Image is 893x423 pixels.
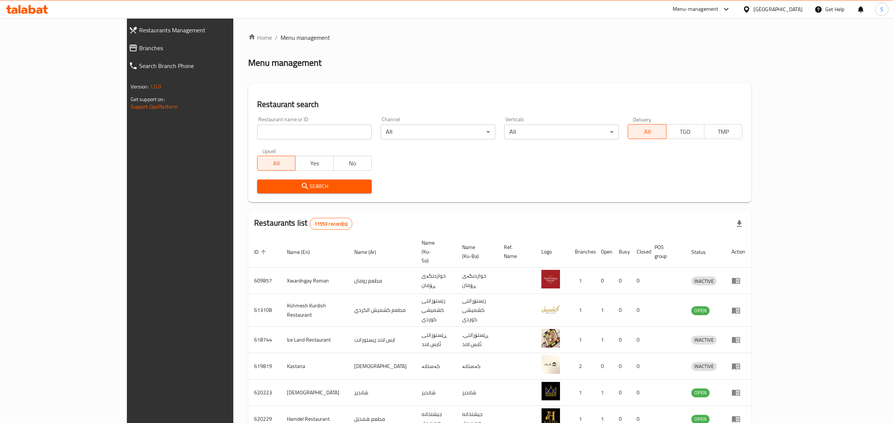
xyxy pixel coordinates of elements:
[287,248,320,256] span: Name (En)
[150,82,161,91] span: 1.0.0
[123,21,276,39] a: Restaurants Management
[310,218,352,230] div: Total records count
[595,353,613,380] td: 0
[348,380,416,406] td: شانديز
[257,156,295,171] button: All
[541,355,560,374] img: Kastana
[281,33,330,42] span: Menu management
[613,353,631,380] td: 0
[257,99,742,110] h2: Restaurant search
[726,236,751,268] th: Action
[416,268,456,294] td: خواردنگەی ڕۆمان
[456,268,498,294] td: خواردنگەی ڕۆمان
[295,156,333,171] button: Yes
[131,102,178,112] a: Support.OpsPlatform
[416,294,456,327] td: رێستۆرانتی کشمیشى كوردى
[541,329,560,348] img: Ice Land Restaurant
[613,380,631,406] td: 0
[631,294,649,327] td: 0
[569,353,595,380] td: 2
[254,217,352,230] h2: Restaurants list
[275,33,278,42] li: /
[416,353,456,380] td: کەستانە
[456,353,498,380] td: کەستانە
[131,94,165,104] span: Get support on:
[691,248,716,256] span: Status
[354,248,386,256] span: Name (Ar)
[248,33,751,42] nav: breadcrumb
[281,353,348,380] td: Kastana
[732,388,745,397] div: Menu
[123,57,276,75] a: Search Branch Phone
[666,124,704,139] button: TGO
[123,39,276,57] a: Branches
[595,294,613,327] td: 1
[348,327,416,353] td: ايس لاند ريستورانت
[348,268,416,294] td: مطعم رومان
[262,148,276,154] label: Upsell
[281,294,348,327] td: Kshmesh Kurdish Restaurant
[541,300,560,318] img: Kshmesh Kurdish Restaurant
[310,220,352,227] span: 11553 record(s)
[298,158,330,169] span: Yes
[416,327,456,353] td: ڕێستۆرانتی ئایس لاند
[730,215,748,233] div: Export file
[732,362,745,371] div: Menu
[732,276,745,285] div: Menu
[595,236,613,268] th: Open
[569,294,595,327] td: 1
[139,61,270,70] span: Search Branch Phone
[691,306,710,315] div: OPEN
[333,156,372,171] button: No
[613,268,631,294] td: 0
[691,336,717,344] span: INACTIVE
[348,353,416,380] td: [DEMOGRAPHIC_DATA]
[631,380,649,406] td: 0
[631,268,649,294] td: 0
[691,277,717,285] span: INACTIVE
[669,126,701,137] span: TGO
[691,362,717,371] span: INACTIVE
[535,236,569,268] th: Logo
[691,388,710,397] span: OPEN
[691,388,710,397] div: OPEN
[707,126,739,137] span: TMP
[628,124,666,139] button: All
[631,327,649,353] td: 0
[691,306,710,315] span: OPEN
[281,268,348,294] td: Xwardngay Roman
[613,294,631,327] td: 0
[456,327,498,353] td: .ڕێستۆرانتی ئایس لاند
[631,126,663,137] span: All
[595,327,613,353] td: 1
[541,270,560,288] img: Xwardngay Roman
[337,158,369,169] span: No
[257,180,372,193] button: Search
[257,125,372,139] input: Search for restaurant name or ID..
[139,26,270,35] span: Restaurants Management
[348,294,416,327] td: مطعم كشميش الكردي
[753,5,803,13] div: [GEOGRAPHIC_DATA]
[504,243,526,261] span: Ref. Name
[613,327,631,353] td: 0
[595,380,613,406] td: 1
[569,236,595,268] th: Branches
[281,380,348,406] td: [DEMOGRAPHIC_DATA]
[462,243,489,261] span: Name (Ku-Ba)
[281,327,348,353] td: Ice Land Restaurant
[704,124,742,139] button: TMP
[613,236,631,268] th: Busy
[248,57,321,69] h2: Menu management
[381,125,495,139] div: All
[631,236,649,268] th: Closed
[569,380,595,406] td: 1
[569,268,595,294] td: 1
[654,243,676,261] span: POS group
[541,382,560,400] img: Shandiz
[422,238,447,265] span: Name (Ku-So)
[732,335,745,344] div: Menu
[633,117,652,122] label: Delivery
